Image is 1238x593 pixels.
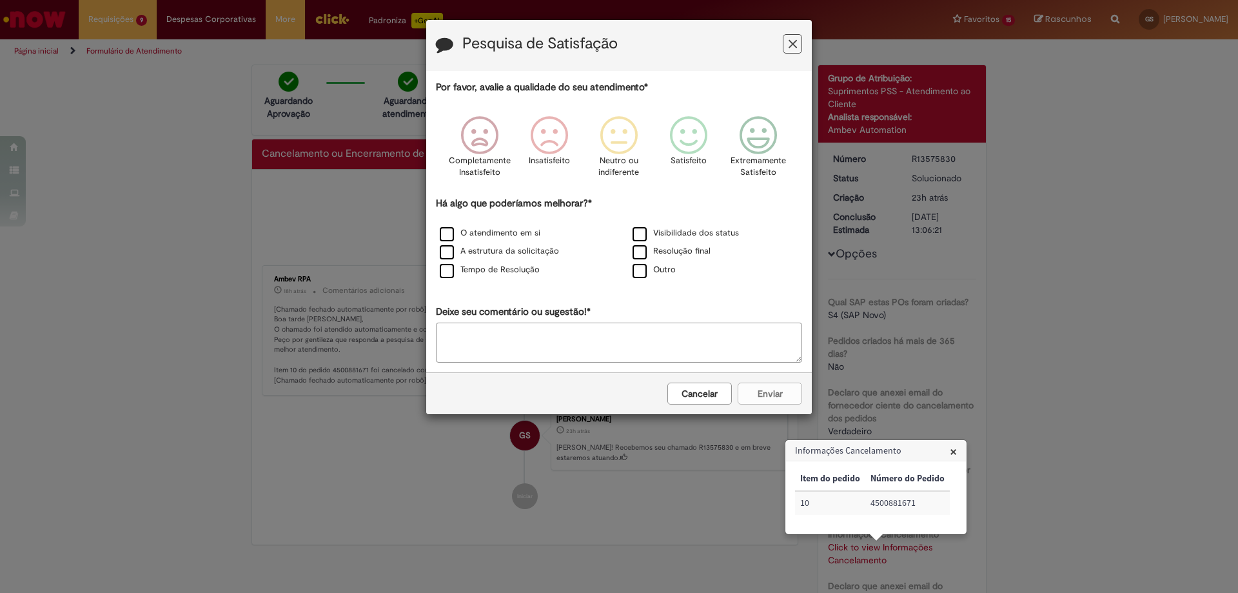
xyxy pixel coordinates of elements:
[865,491,950,515] td: Número do Pedido: 4500881671
[865,467,950,491] th: Número do Pedido
[786,441,966,461] h3: Informações Cancelamento
[725,106,791,195] div: Extremamente Satisfeito
[950,443,957,460] span: ×
[785,439,967,535] div: Informações Cancelamento
[446,106,512,195] div: Completamente Insatisfeito
[656,106,722,195] div: Satisfeito
[596,155,642,179] p: Neutro ou indiferente
[436,197,802,280] div: Há algo que poderíamos melhorar?*
[436,81,648,94] label: Por favor, avalie a qualidade do seu atendimento*
[667,383,732,405] button: Cancelar
[529,155,570,167] p: Insatisfeito
[795,491,865,515] td: Item do pedido: 10
[633,245,711,257] label: Resolução final
[516,106,582,195] div: Insatisfeito
[633,227,739,239] label: Visibilidade dos status
[586,106,652,195] div: Neutro ou indiferente
[671,155,707,167] p: Satisfeito
[950,445,957,458] button: Close
[440,227,540,239] label: O atendimento em si
[462,35,618,52] label: Pesquisa de Satisfação
[449,155,511,179] p: Completamente Insatisfeito
[731,155,786,179] p: Extremamente Satisfeito
[436,305,591,319] label: Deixe seu comentário ou sugestão!*
[795,467,865,491] th: Item do pedido
[440,264,540,276] label: Tempo de Resolução
[440,245,559,257] label: A estrutura da solicitação
[633,264,676,276] label: Outro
